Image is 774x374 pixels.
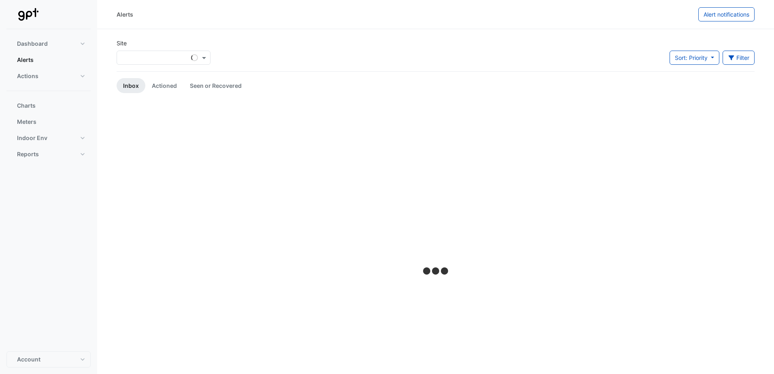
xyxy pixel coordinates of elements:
button: Actions [6,68,91,84]
button: Alert notifications [698,7,755,21]
span: Actions [17,72,38,80]
span: Sort: Priority [675,54,708,61]
span: Reports [17,150,39,158]
a: Actioned [145,78,183,93]
img: Company Logo [10,6,46,23]
span: Alert notifications [704,11,749,18]
button: Indoor Env [6,130,91,146]
a: Inbox [117,78,145,93]
a: Seen or Recovered [183,78,248,93]
span: Dashboard [17,40,48,48]
span: Meters [17,118,36,126]
button: Alerts [6,52,91,68]
button: Dashboard [6,36,91,52]
button: Charts [6,98,91,114]
span: Charts [17,102,36,110]
span: Indoor Env [17,134,47,142]
button: Reports [6,146,91,162]
div: Alerts [117,10,133,19]
button: Meters [6,114,91,130]
span: Account [17,355,40,363]
button: Account [6,351,91,368]
span: Alerts [17,56,34,64]
label: Site [117,39,127,47]
button: Sort: Priority [670,51,719,65]
button: Filter [723,51,755,65]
